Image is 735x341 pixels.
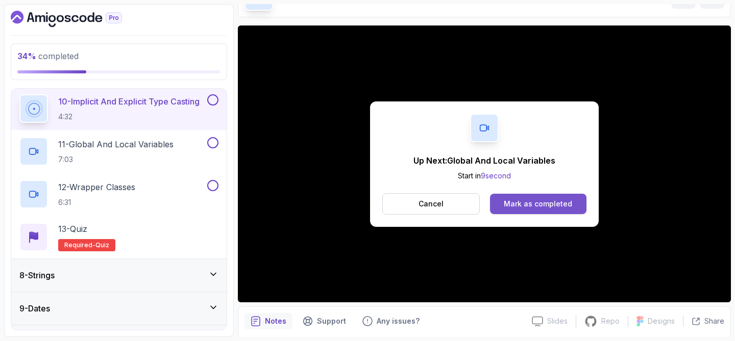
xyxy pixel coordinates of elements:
span: 34 % [17,51,36,61]
p: 13 - Quiz [58,223,87,235]
span: Required- [64,241,95,249]
p: Slides [547,316,568,326]
p: Cancel [419,199,444,209]
p: Share [704,316,724,326]
button: 11-Global And Local Variables7:03 [19,137,218,166]
span: completed [17,51,79,61]
p: 10 - Implicit And Explicit Type Casting [58,95,200,108]
p: Repo [601,316,620,326]
p: 6:31 [58,197,135,207]
p: Designs [648,316,675,326]
span: quiz [95,241,109,249]
button: 9-Dates [11,292,227,325]
button: Support button [297,313,352,329]
button: 10-Implicit And Explicit Type Casting4:32 [19,94,218,123]
button: 13-QuizRequired-quiz [19,223,218,251]
button: 12-Wrapper Classes6:31 [19,180,218,208]
button: Mark as completed [490,194,586,214]
button: Feedback button [356,313,426,329]
p: Any issues? [377,316,420,326]
span: 9 second [481,171,511,180]
div: Mark as completed [504,199,572,209]
p: 7:03 [58,154,174,165]
button: Cancel [382,193,480,215]
p: 11 - Global And Local Variables [58,138,174,150]
button: 8-Strings [11,259,227,292]
iframe: 10 - Implicit and Explicit Type Casting [238,25,731,302]
a: Dashboard [11,11,145,27]
p: Notes [265,316,286,326]
button: notes button [244,313,292,329]
p: Support [317,316,346,326]
p: 12 - Wrapper Classes [58,181,135,193]
h3: 9 - Dates [19,302,50,314]
button: Share [683,316,724,326]
p: Up Next: Global And Local Variables [413,154,555,167]
h3: 8 - Strings [19,269,55,281]
p: Start in [413,171,555,181]
p: 4:32 [58,112,200,122]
